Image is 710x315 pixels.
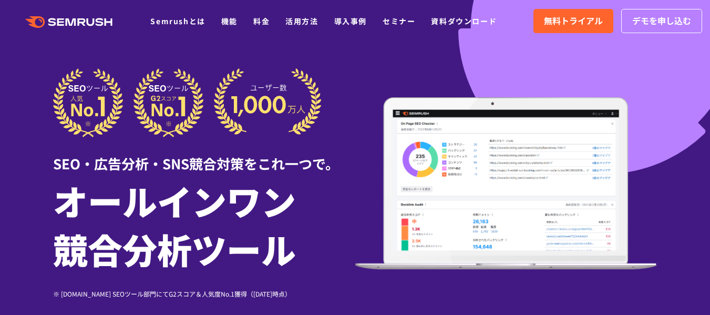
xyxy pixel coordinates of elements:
[544,14,603,28] span: 無料トライアル
[533,9,613,33] a: 無料トライアル
[632,14,691,28] span: デモを申し込む
[150,16,205,26] a: Semrushとは
[53,137,355,174] div: SEO・広告分析・SNS競合対策をこれ一つで。
[383,16,415,26] a: セミナー
[621,9,702,33] a: デモを申し込む
[53,289,355,299] div: ※ [DOMAIN_NAME] SEOツール部門にてG2スコア＆人気度No.1獲得（[DATE]時点）
[431,16,497,26] a: 資料ダウンロード
[221,16,238,26] a: 機能
[253,16,270,26] a: 料金
[53,176,355,273] h1: オールインワン 競合分析ツール
[334,16,367,26] a: 導入事例
[285,16,318,26] a: 活用方法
